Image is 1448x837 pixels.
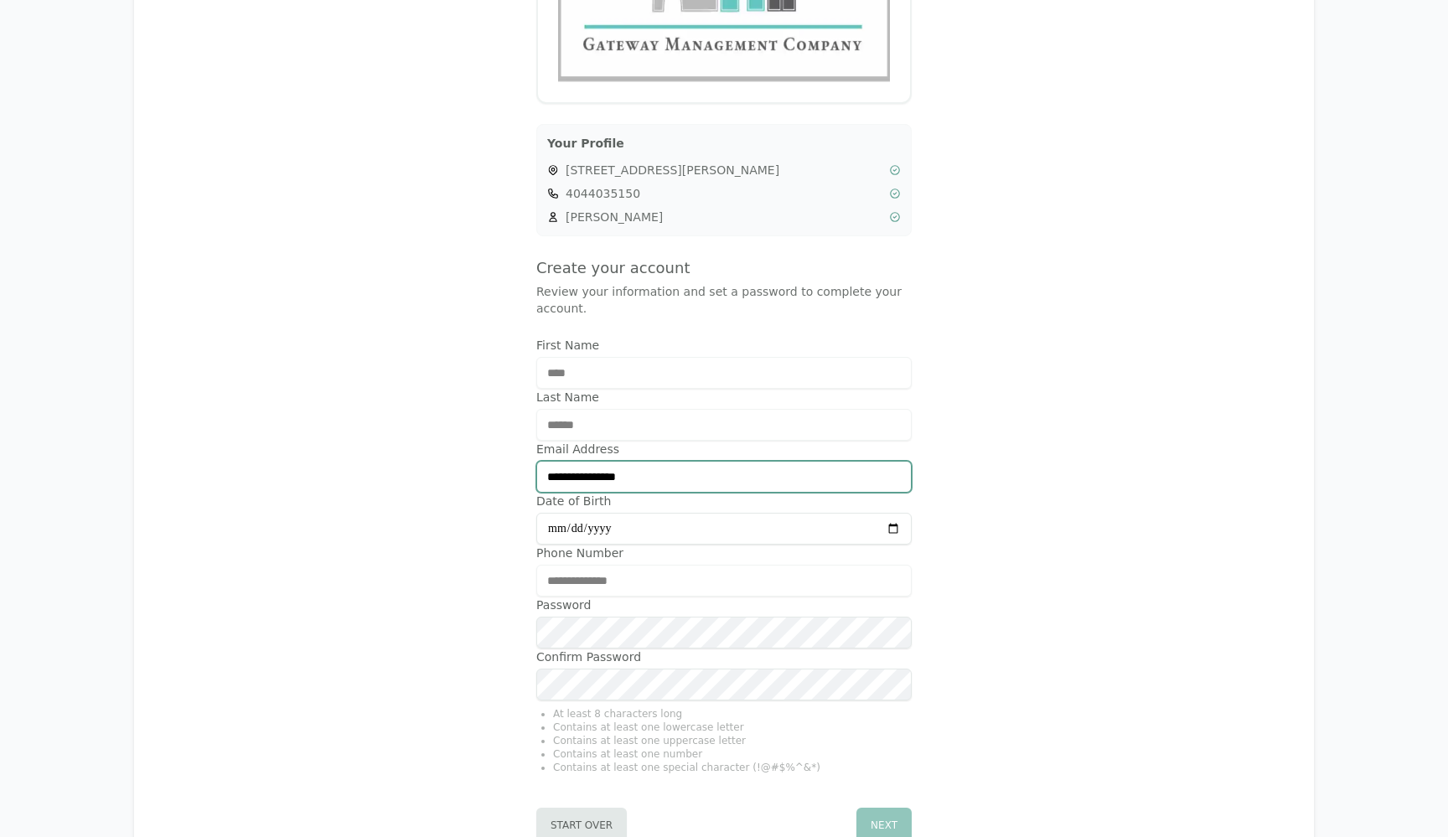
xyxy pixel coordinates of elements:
label: Last Name [536,389,912,406]
li: At least 8 characters long [553,707,912,721]
h3: Your Profile [547,135,901,152]
span: [PERSON_NAME] [566,209,882,225]
label: Password [536,597,912,613]
label: Confirm Password [536,648,912,665]
p: Review your information and set a password to complete your account. [536,283,912,317]
label: First Name [536,337,912,354]
span: 4044035150 [566,185,882,202]
label: Date of Birth [536,493,912,509]
label: Email Address [536,441,912,457]
li: Contains at least one special character (!@#$%^&*) [553,761,912,774]
li: Contains at least one number [553,747,912,761]
li: Contains at least one lowercase letter [553,721,912,734]
h4: Create your account [536,256,912,280]
li: Contains at least one uppercase letter [553,734,912,747]
span: [STREET_ADDRESS][PERSON_NAME] [566,162,882,178]
label: Phone Number [536,545,912,561]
